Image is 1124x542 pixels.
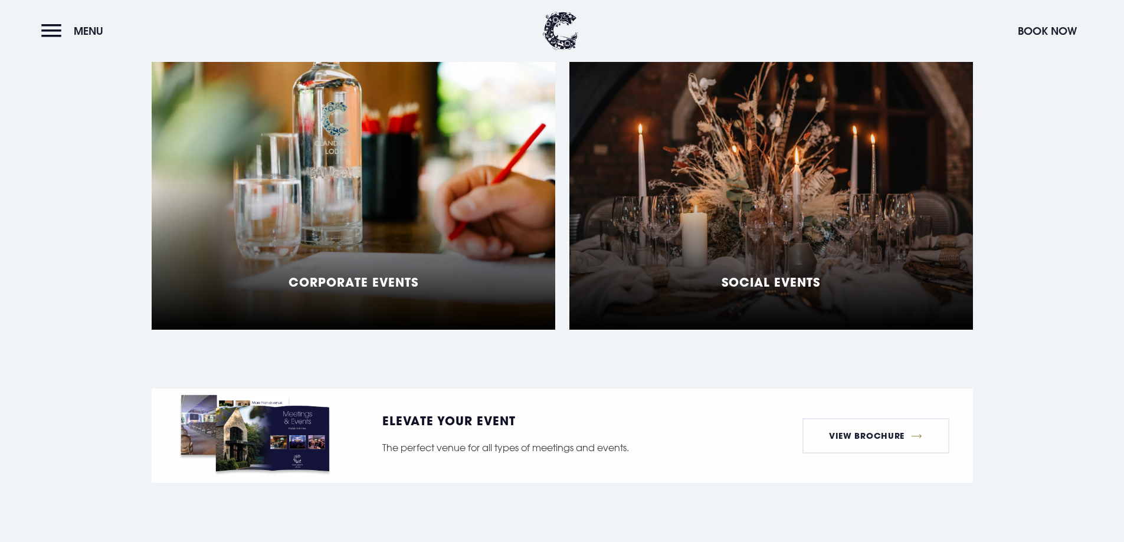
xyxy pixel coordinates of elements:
[802,418,949,454] a: View Brochure
[382,415,672,426] h5: ELEVATE YOUR EVENT
[41,18,109,44] button: Menu
[74,24,103,38] span: Menu
[152,35,555,330] a: Corporate Events
[382,439,672,456] p: The perfect venue for all types of meetings and events.
[722,275,820,289] h5: Social Events
[1012,18,1083,44] button: Book Now
[569,35,973,330] a: Social Events
[175,389,335,483] img: Meetings events packages brochure, Clandeboye Lodge.
[543,12,578,50] img: Clandeboye Lodge
[289,275,418,289] h5: Corporate Events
